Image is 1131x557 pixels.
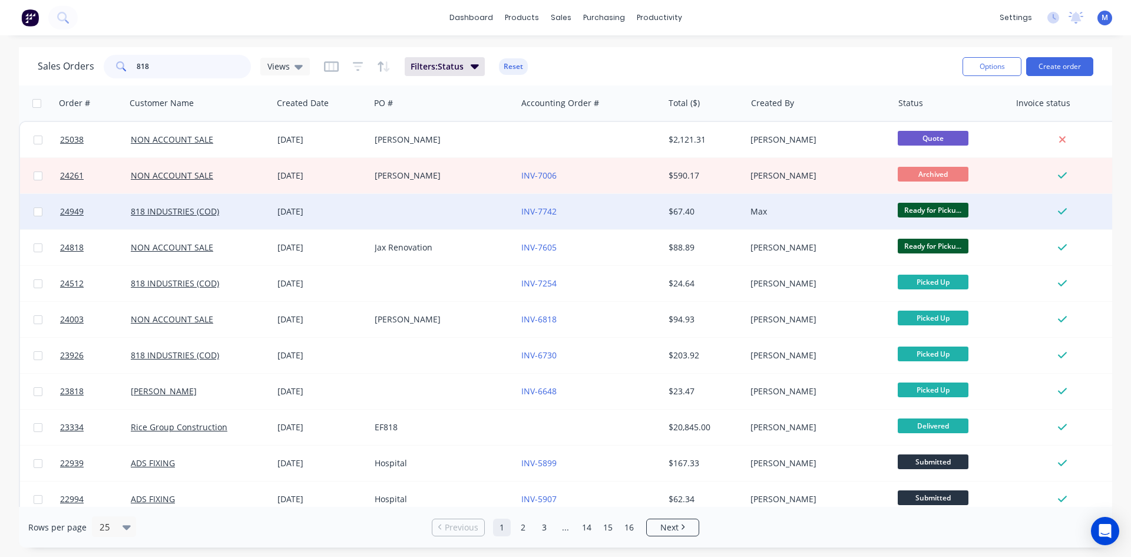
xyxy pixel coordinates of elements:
[131,242,213,253] a: NON ACCOUNT SALE
[277,170,365,182] div: [DATE]
[277,278,365,289] div: [DATE]
[375,134,505,146] div: [PERSON_NAME]
[898,454,968,469] span: Submitted
[963,57,1021,76] button: Options
[750,134,881,146] div: [PERSON_NAME]
[60,493,84,505] span: 22994
[750,385,881,397] div: [PERSON_NAME]
[521,493,557,505] a: INV-5907
[521,170,557,181] a: INV-7006
[751,97,794,109] div: Created By
[750,278,881,289] div: [PERSON_NAME]
[750,314,881,325] div: [PERSON_NAME]
[60,170,84,182] span: 24261
[277,493,365,505] div: [DATE]
[557,519,574,536] a: Jump forward
[669,134,738,146] div: $2,121.31
[750,242,881,253] div: [PERSON_NAME]
[514,519,532,536] a: Page 2
[521,314,557,325] a: INV-6818
[898,490,968,505] span: Submitted
[444,9,499,27] a: dashboard
[578,519,596,536] a: Page 14
[898,418,968,433] span: Delivered
[277,350,365,361] div: [DATE]
[750,350,881,361] div: [PERSON_NAME]
[898,203,968,217] span: Ready for Picku...
[750,206,881,217] div: Max
[60,302,131,337] a: 24003
[1026,57,1093,76] button: Create order
[898,239,968,253] span: Ready for Picku...
[131,134,213,145] a: NON ACCOUNT SALE
[130,97,194,109] div: Customer Name
[60,482,131,517] a: 22994
[521,457,557,469] a: INV-5899
[60,385,84,397] span: 23818
[60,446,131,481] a: 22939
[60,230,131,265] a: 24818
[277,97,329,109] div: Created Date
[411,61,464,72] span: Filters: Status
[898,167,968,182] span: Archived
[277,457,365,469] div: [DATE]
[60,194,131,229] a: 24949
[375,170,505,182] div: [PERSON_NAME]
[60,206,84,217] span: 24949
[499,58,528,75] button: Reset
[994,9,1038,27] div: settings
[1016,97,1070,109] div: Invoice status
[60,266,131,301] a: 24512
[521,206,557,217] a: INV-7742
[277,134,365,146] div: [DATE]
[375,421,505,433] div: EF818
[445,522,478,533] span: Previous
[660,522,679,533] span: Next
[60,374,131,409] a: 23818
[60,410,131,445] a: 23334
[427,519,704,536] ul: Pagination
[131,385,197,397] a: [PERSON_NAME]
[432,522,484,533] a: Previous page
[60,278,84,289] span: 24512
[131,350,219,361] a: 818 INDUSTRIES (COD)
[60,338,131,373] a: 23926
[60,122,131,157] a: 25038
[375,457,505,469] div: Hospital
[60,242,84,253] span: 24818
[669,457,738,469] div: $167.33
[669,170,738,182] div: $590.17
[131,314,213,325] a: NON ACCOUNT SALE
[131,421,227,433] a: Rice Group Construction
[521,278,557,289] a: INV-7254
[898,383,968,397] span: Picked Up
[1102,12,1108,23] span: M
[375,493,505,505] div: Hospital
[38,61,94,72] h1: Sales Orders
[60,421,84,433] span: 23334
[137,55,252,78] input: Search...
[521,242,557,253] a: INV-7605
[499,9,545,27] div: products
[60,457,84,469] span: 22939
[131,457,175,469] a: ADS FIXING
[277,385,365,397] div: [DATE]
[277,421,365,433] div: [DATE]
[131,206,219,217] a: 818 INDUSTRIES (COD)
[669,493,738,505] div: $62.34
[898,97,923,109] div: Status
[131,493,175,505] a: ADS FIXING
[669,350,738,361] div: $203.92
[898,275,968,289] span: Picked Up
[405,57,485,76] button: Filters:Status
[60,350,84,361] span: 23926
[521,385,557,397] a: INV-6648
[577,9,631,27] div: purchasing
[59,97,90,109] div: Order #
[521,350,557,361] a: INV-6730
[620,519,638,536] a: Page 16
[28,522,87,533] span: Rows per page
[277,314,365,325] div: [DATE]
[277,206,365,217] div: [DATE]
[669,206,738,217] div: $67.40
